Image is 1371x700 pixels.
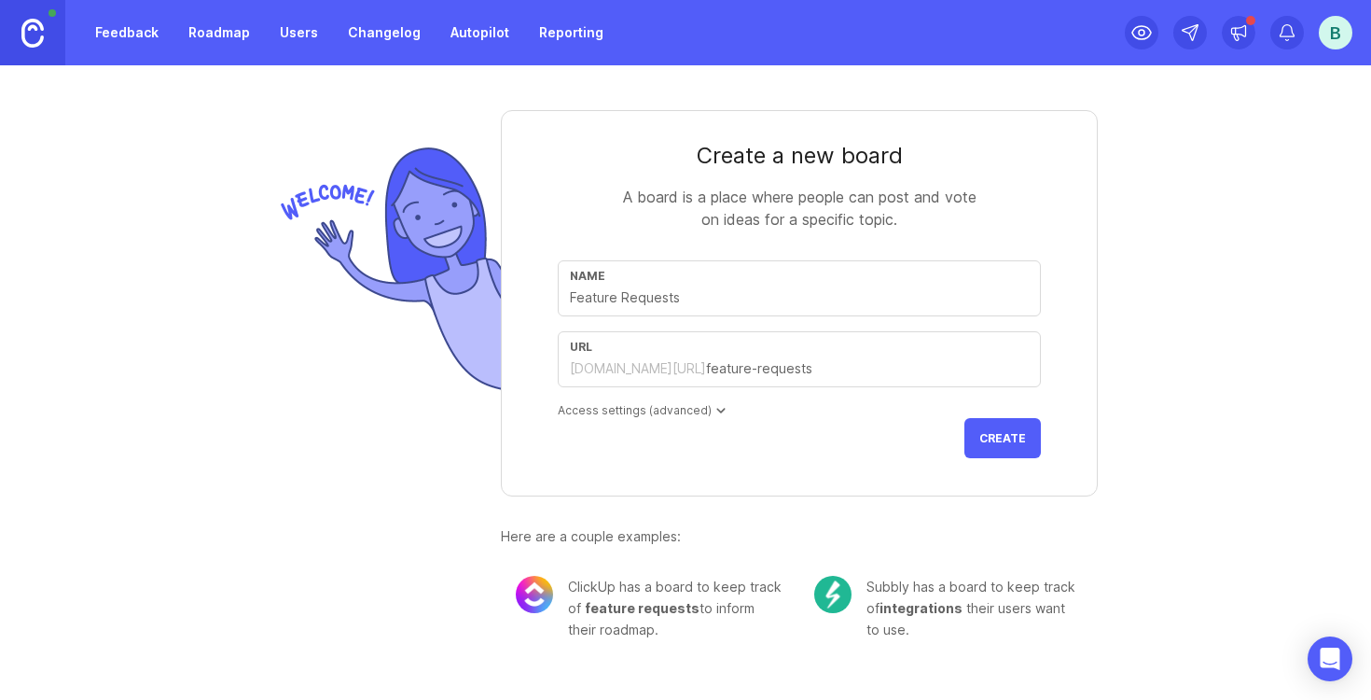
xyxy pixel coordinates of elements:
input: feature-requests [706,358,1029,379]
span: Create [979,431,1026,445]
div: Here are a couple examples: [501,526,1098,547]
a: Roadmap [177,16,261,49]
div: Access settings (advanced) [558,402,1041,418]
button: Create [964,418,1041,458]
button: B [1319,16,1352,49]
img: welcome-img-178bf9fb836d0a1529256ffe415d7085.png [273,140,501,399]
span: feature requests [585,600,699,616]
a: Changelog [337,16,432,49]
a: Feedback [84,16,170,49]
div: Subbly has a board to keep track of their users want to use. [866,576,1083,640]
div: ClickUp has a board to keep track of to inform their roadmap. [568,576,784,640]
img: c104e91677ce72f6b937eb7b5afb1e94.png [814,576,852,613]
input: Feature Requests [570,287,1029,308]
img: Canny Home [21,19,44,48]
span: integrations [879,600,962,616]
img: 8cacae02fdad0b0645cb845173069bf5.png [516,576,553,613]
div: url [570,340,1029,354]
div: Create a new board [558,141,1041,171]
div: Name [570,269,1029,283]
div: [DOMAIN_NAME][URL] [570,359,706,378]
a: Reporting [528,16,615,49]
div: Open Intercom Messenger [1308,637,1352,681]
div: A board is a place where people can post and vote on ideas for a specific topic. [613,186,986,231]
a: Users [269,16,329,49]
a: Autopilot [439,16,520,49]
